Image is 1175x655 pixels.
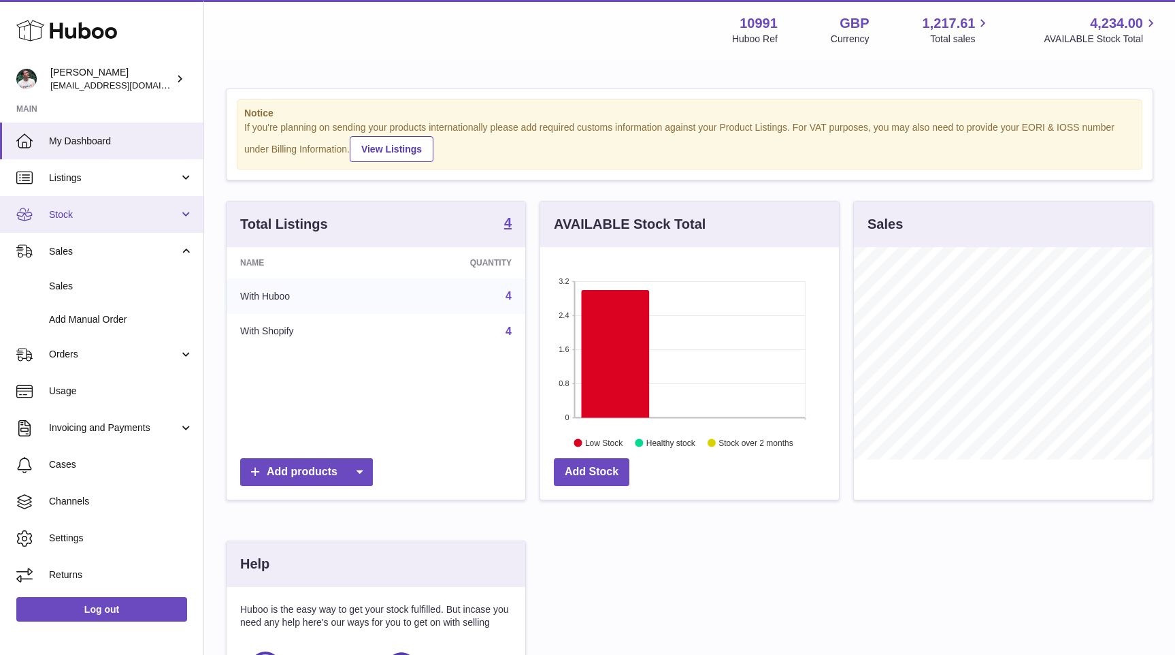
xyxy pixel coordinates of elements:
span: My Dashboard [49,135,193,148]
a: View Listings [350,136,433,162]
span: Channels [49,495,193,508]
a: Log out [16,597,187,622]
span: Listings [49,172,179,185]
span: Invoicing and Payments [49,421,179,434]
h3: Sales [867,215,903,234]
span: Returns [49,569,193,581]
span: Sales [49,280,193,293]
a: 4 [506,325,512,337]
a: Add products [240,458,373,486]
text: Low Stock [585,438,623,447]
text: 3.2 [559,277,569,285]
span: Stock [49,208,179,221]
td: With Huboo [227,278,388,314]
th: Quantity [388,247,525,278]
span: Orders [49,348,179,361]
span: Add Manual Order [49,313,193,326]
a: 4 [506,290,512,302]
span: [EMAIL_ADDRESS][DOMAIN_NAME] [50,80,200,91]
span: AVAILABLE Stock Total [1044,33,1159,46]
text: 0 [565,413,569,421]
text: Healthy stock [646,438,696,447]
h3: AVAILABLE Stock Total [554,215,706,234]
span: Cases [49,458,193,471]
text: 1.6 [559,345,569,353]
p: Huboo is the easy way to get your stock fulfilled. But incase you need any help here's our ways f... [240,603,512,629]
a: 4,234.00 AVAILABLE Stock Total [1044,14,1159,46]
a: Add Stock [554,458,629,486]
text: 0.8 [559,379,569,387]
strong: 10991 [740,14,778,33]
span: 4,234.00 [1090,14,1143,33]
div: Currency [831,33,870,46]
div: Huboo Ref [732,33,778,46]
th: Name [227,247,388,278]
span: Usage [49,385,193,398]
img: timshieff@gmail.com [16,69,37,89]
strong: GBP [840,14,869,33]
span: Settings [49,532,193,545]
span: 1,217.61 [923,14,976,33]
span: Total sales [930,33,991,46]
h3: Help [240,555,269,573]
text: Stock over 2 months [718,438,793,447]
a: 1,217.61 Total sales [923,14,991,46]
h3: Total Listings [240,215,328,234]
div: If you're planning on sending your products internationally please add required customs informati... [244,121,1135,162]
a: 4 [504,216,512,232]
strong: Notice [244,107,1135,120]
div: [PERSON_NAME] [50,66,173,92]
strong: 4 [504,216,512,229]
td: With Shopify [227,314,388,349]
span: Sales [49,245,179,258]
text: 2.4 [559,311,569,319]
